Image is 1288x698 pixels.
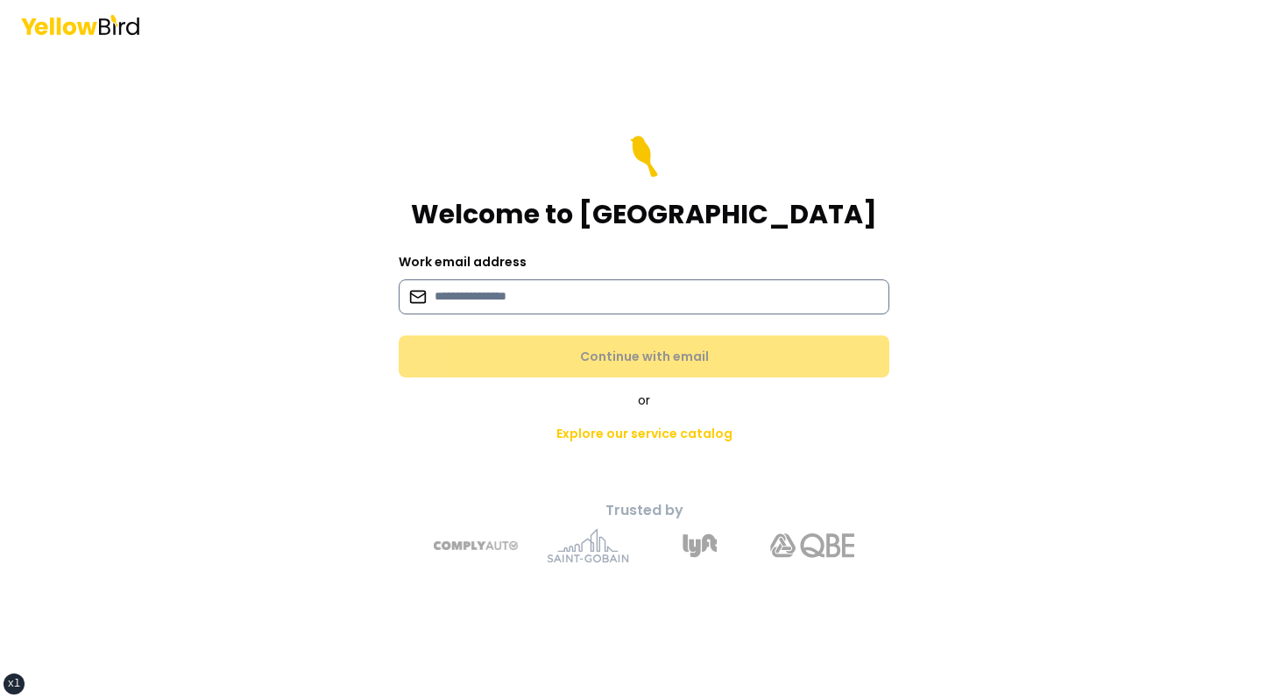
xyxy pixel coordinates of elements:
a: Explore our service catalog [542,416,747,451]
div: xl [8,677,20,691]
span: or [638,391,650,409]
p: Trusted by [336,500,952,521]
label: Work email address [399,253,527,271]
h1: Welcome to [GEOGRAPHIC_DATA] [411,199,877,230]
